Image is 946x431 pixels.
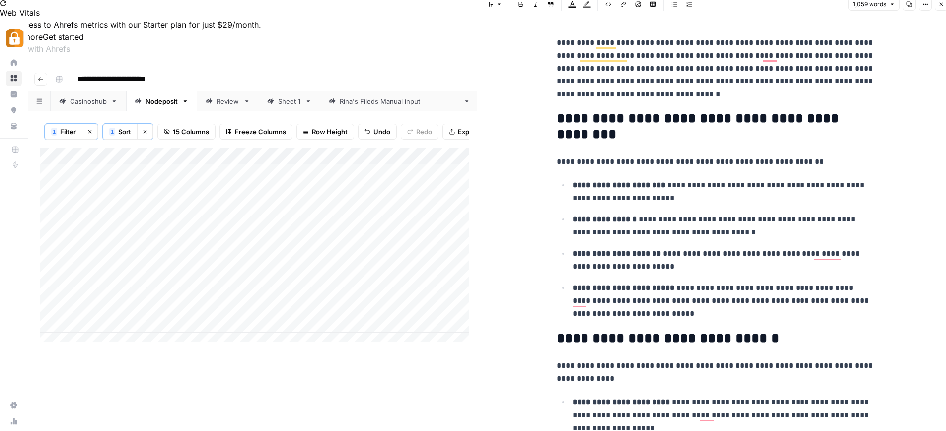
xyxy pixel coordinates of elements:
span: 15 Columns [173,127,209,137]
span: 1 [53,128,56,136]
span: Export CSV [458,127,493,137]
a: Your Data [6,118,22,134]
button: Freeze Columns [219,124,292,140]
span: Filter [60,127,76,137]
button: 15 Columns [157,124,216,140]
button: Row Height [296,124,354,140]
div: 1 [51,128,57,136]
span: Undo [373,127,390,137]
button: Get started [43,31,84,43]
a: Browse [6,71,22,86]
span: Row Height [312,127,348,137]
a: Review [197,91,259,111]
div: Review [217,96,239,106]
a: Settings [6,397,22,413]
button: 1Sort [103,124,137,140]
button: 1Filter [45,124,82,140]
div: Nodeposit [146,96,178,106]
span: Freeze Columns [235,127,286,137]
a: Opportunities [6,102,22,118]
button: Undo [358,124,397,140]
div: Sheet 1 [278,96,301,106]
a: Casinoshub [51,91,126,111]
button: Redo [401,124,438,140]
div: [PERSON_NAME]'s Fileds Manual input [340,96,459,106]
div: Casinoshub [70,96,107,106]
a: [PERSON_NAME]'s Fileds Manual input [320,91,479,111]
a: Usage [6,413,22,429]
a: Sheet 1 [259,91,320,111]
a: Insights [6,86,22,102]
span: 1 [111,128,114,136]
button: Export CSV [442,124,500,140]
span: Sort [118,127,131,137]
span: Redo [416,127,432,137]
div: 1 [109,128,115,136]
a: Nodeposit [126,91,197,111]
